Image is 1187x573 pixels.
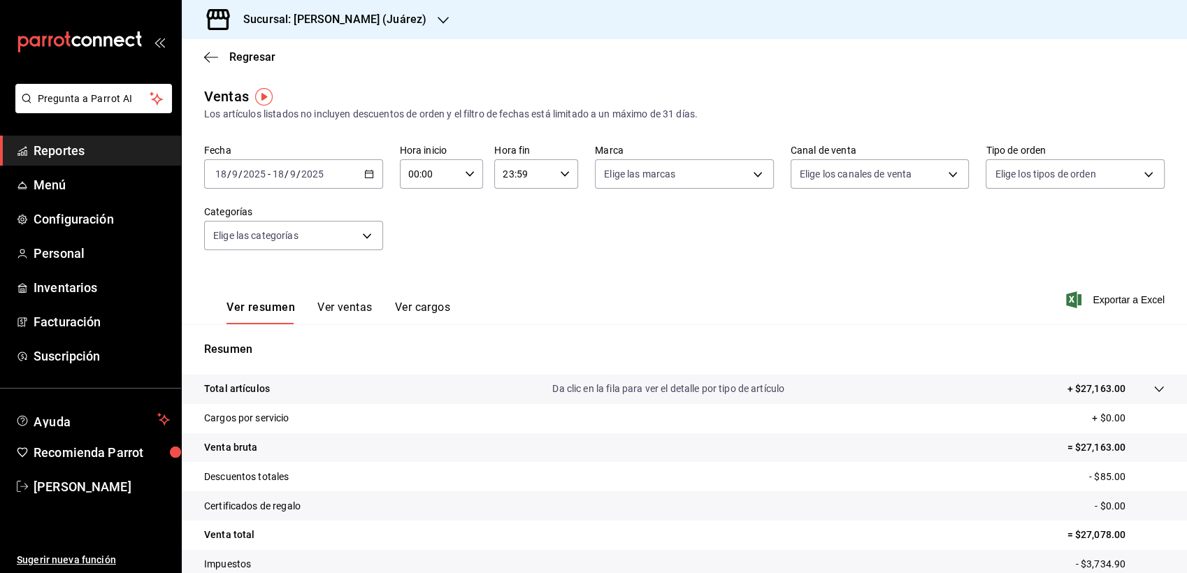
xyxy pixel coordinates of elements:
[34,175,170,194] span: Menú
[1089,470,1165,484] p: - $85.00
[301,168,324,180] input: ----
[204,440,257,455] p: Venta bruta
[38,92,150,106] span: Pregunta a Parrot AI
[243,168,266,180] input: ----
[395,300,451,324] button: Ver cargos
[215,168,227,180] input: --
[296,168,301,180] span: /
[317,300,373,324] button: Ver ventas
[494,145,578,155] label: Hora fin
[285,168,289,180] span: /
[604,167,675,181] span: Elige las marcas
[1076,557,1165,572] p: - $3,734.90
[34,443,170,462] span: Recomienda Parrot
[15,84,172,113] button: Pregunta a Parrot AI
[204,50,275,64] button: Regresar
[227,168,231,180] span: /
[1067,528,1165,542] p: = $27,078.00
[154,36,165,48] button: open_drawer_menu
[204,470,289,484] p: Descuentos totales
[204,411,289,426] p: Cargos por servicio
[34,210,170,229] span: Configuración
[204,107,1165,122] div: Los artículos listados no incluyen descuentos de orden y el filtro de fechas está limitado a un m...
[232,11,426,28] h3: Sucursal: [PERSON_NAME] (Juárez)
[800,167,912,181] span: Elige los canales de venta
[238,168,243,180] span: /
[204,528,254,542] p: Venta total
[226,300,450,324] div: navigation tabs
[204,207,383,217] label: Categorías
[204,499,301,514] p: Certificados de regalo
[1092,411,1165,426] p: + $0.00
[1069,291,1165,308] button: Exportar a Excel
[995,167,1095,181] span: Elige los tipos de orden
[34,347,170,365] span: Suscripción
[34,278,170,297] span: Inventarios
[34,141,170,160] span: Reportes
[10,101,172,116] a: Pregunta a Parrot AI
[1067,382,1125,396] p: + $27,163.00
[552,382,784,396] p: Da clic en la fila para ver el detalle por tipo de artículo
[34,411,152,428] span: Ayuda
[34,312,170,331] span: Facturación
[400,145,484,155] label: Hora inicio
[204,86,249,107] div: Ventas
[204,341,1165,358] p: Resumen
[204,145,383,155] label: Fecha
[226,300,295,324] button: Ver resumen
[791,145,970,155] label: Canal de venta
[1095,499,1165,514] p: - $0.00
[34,244,170,263] span: Personal
[255,88,273,106] img: Tooltip marker
[986,145,1165,155] label: Tipo de orden
[213,229,298,242] span: Elige las categorías
[231,168,238,180] input: --
[17,553,170,567] span: Sugerir nueva función
[272,168,285,180] input: --
[204,557,251,572] p: Impuestos
[268,168,271,180] span: -
[204,382,270,396] p: Total artículos
[229,50,275,64] span: Regresar
[1067,440,1165,455] p: = $27,163.00
[289,168,296,180] input: --
[595,145,774,155] label: Marca
[34,477,170,496] span: [PERSON_NAME]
